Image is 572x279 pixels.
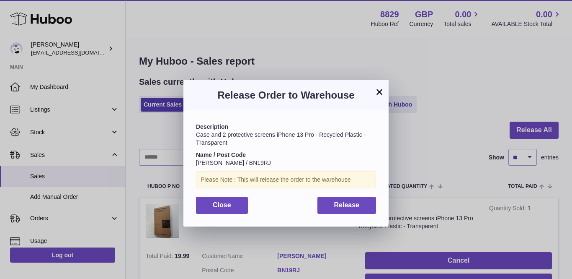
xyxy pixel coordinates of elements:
span: Close [213,201,231,209]
button: Close [196,197,248,214]
span: Case and 2 protective screens iPhone 13 Pro - Recycled Plastic - Transparent [196,131,366,146]
div: Please Note : This will release the order to the warehouse [196,171,376,188]
h3: Release Order to Warehouse [196,89,376,102]
button: Release [317,197,376,214]
span: Release [334,201,360,209]
button: × [374,87,384,97]
strong: Description [196,123,228,130]
strong: Name / Post Code [196,151,246,158]
span: [PERSON_NAME] / BN19RJ [196,159,271,166]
